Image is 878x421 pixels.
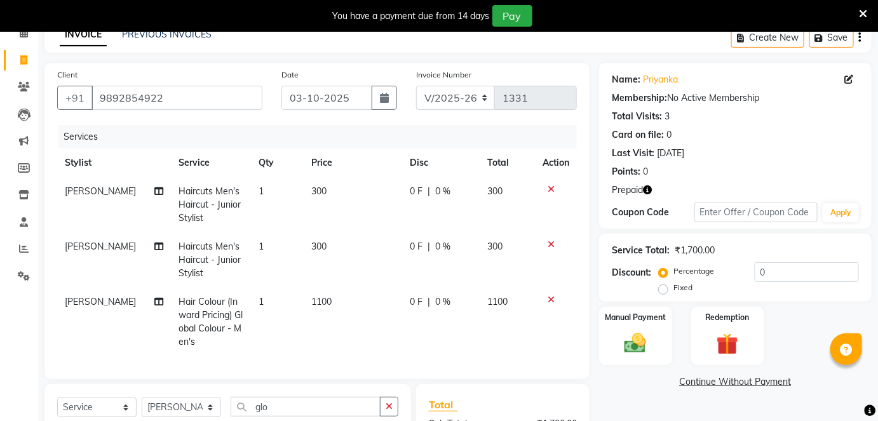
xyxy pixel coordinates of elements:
span: 1 [259,241,264,252]
th: Action [535,149,577,177]
span: [PERSON_NAME] [65,185,136,197]
span: Hair Colour (Inward Pricing) Global Colour - Men's [179,296,243,347]
span: 300 [487,241,503,252]
span: Prepaid [612,184,643,197]
div: 3 [665,110,670,123]
label: Redemption [706,312,750,323]
span: 0 F [410,295,422,309]
div: No Active Membership [612,91,859,105]
button: Create New [731,28,804,48]
th: Stylist [57,149,172,177]
div: [DATE] [657,147,684,160]
div: ₹1,700.00 [675,244,715,257]
div: Discount: [612,266,651,279]
button: Pay [492,5,532,27]
span: [PERSON_NAME] [65,241,136,252]
label: Percentage [673,265,714,277]
a: PREVIOUS INVOICES [122,29,212,40]
div: You have a payment due from 14 days [333,10,490,23]
th: Price [304,149,402,177]
span: 1 [259,185,264,197]
div: 0 [666,128,672,142]
span: 0 % [435,185,450,198]
span: 300 [311,185,327,197]
span: | [428,240,430,253]
a: Continue Without Payment [602,375,869,389]
span: 0 % [435,295,450,309]
a: INVOICE [60,23,107,46]
th: Disc [402,149,480,177]
label: Client [57,69,78,81]
button: Save [809,28,854,48]
span: 1100 [487,296,508,307]
label: Date [281,69,299,81]
div: Card on file: [612,128,664,142]
input: Search by Name/Mobile/Email/Code [91,86,262,110]
th: Total [480,149,535,177]
img: _gift.svg [710,331,745,358]
input: Enter Offer / Coupon Code [694,203,818,222]
span: 300 [487,185,503,197]
span: 0 F [410,185,422,198]
span: [PERSON_NAME] [65,296,136,307]
input: Search or Scan [231,397,381,417]
label: Invoice Number [416,69,471,81]
div: Last Visit: [612,147,654,160]
button: Apply [823,203,859,222]
th: Service [172,149,251,177]
div: Services [58,125,586,149]
span: Haircuts Men's Haircut - Junior Stylist [179,241,241,279]
div: Service Total: [612,244,670,257]
span: Haircuts Men's Haircut - Junior Stylist [179,185,241,224]
span: | [428,185,430,198]
label: Manual Payment [605,312,666,323]
span: | [428,295,430,309]
span: 0 % [435,240,450,253]
span: 0 F [410,240,422,253]
div: Total Visits: [612,110,662,123]
div: Coupon Code [612,206,694,219]
div: Membership: [612,91,667,105]
span: 1100 [311,296,332,307]
a: Priyanka [643,73,678,86]
span: 300 [311,241,327,252]
div: Name: [612,73,640,86]
div: 0 [643,165,648,178]
span: Total [429,398,458,411]
div: Points: [612,165,640,178]
span: 1 [259,296,264,307]
th: Qty [251,149,304,177]
img: _cash.svg [618,331,653,356]
label: Fixed [673,282,692,293]
button: +91 [57,86,93,110]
